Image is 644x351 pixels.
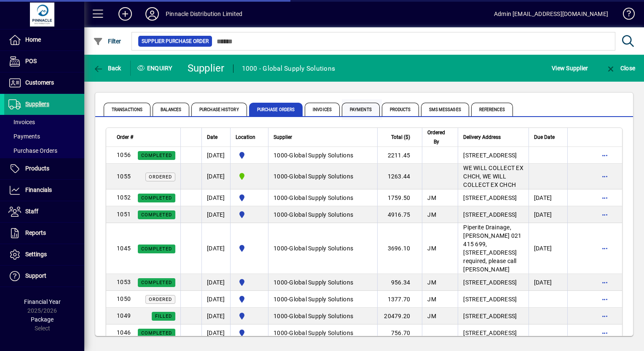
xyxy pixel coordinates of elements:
[25,186,52,193] span: Financials
[274,245,287,252] span: 1000
[131,61,181,75] div: Enquiry
[141,330,172,336] span: Completed
[117,152,131,158] span: 1056
[529,206,567,223] td: [DATE]
[305,103,340,116] span: Invoices
[91,34,123,49] button: Filter
[166,7,242,21] div: Pinnacle Distribution Limited
[117,329,131,336] span: 1046
[155,314,172,319] span: Filled
[427,128,445,146] span: Ordered By
[377,291,422,308] td: 1377.70
[289,313,353,319] span: Global Supply Solutions
[377,223,422,274] td: 3696.10
[391,133,410,142] span: Total ($)
[117,312,131,319] span: 1049
[201,189,230,206] td: [DATE]
[117,194,131,201] span: 1052
[552,61,588,75] span: View Supplier
[236,133,255,142] span: Location
[377,189,422,206] td: 1759.50
[598,170,612,183] button: More options
[274,133,292,142] span: Supplier
[598,208,612,221] button: More options
[268,206,377,223] td: -
[4,180,84,201] a: Financials
[427,245,436,252] span: JM
[4,115,84,129] a: Invoices
[268,223,377,274] td: -
[598,149,612,162] button: More options
[141,195,172,201] span: Completed
[249,103,303,116] span: Purchase Orders
[117,133,133,142] span: Order #
[427,296,436,303] span: JM
[4,244,84,265] a: Settings
[471,103,513,116] span: References
[458,274,529,291] td: [STREET_ADDRESS]
[117,279,131,285] span: 1053
[458,223,529,274] td: Piperite Drainage, [PERSON_NAME] 021 415 699, [STREET_ADDRESS] required, please call [PERSON_NAME]
[598,326,612,340] button: More options
[201,324,230,341] td: [DATE]
[377,308,422,324] td: 20479.20
[427,211,436,218] span: JM
[4,51,84,72] a: POS
[458,164,529,189] td: WE WILL COLLECT EX CHCH, WE WILL COLLECT EX CHCH
[25,229,46,236] span: Reports
[117,133,175,142] div: Order #
[342,103,380,116] span: Payments
[25,36,41,43] span: Home
[4,72,84,93] a: Customers
[24,298,61,305] span: Financial Year
[268,147,377,164] td: -
[427,313,436,319] span: JM
[8,147,57,154] span: Purchase Orders
[289,173,353,180] span: Global Supply Solutions
[149,297,172,302] span: Ordered
[534,133,562,142] div: Due Date
[4,158,84,179] a: Products
[236,210,263,220] span: Pinnacle Distribution
[25,272,46,279] span: Support
[141,280,172,285] span: Completed
[268,308,377,324] td: -
[598,191,612,205] button: More options
[242,62,335,75] div: 1000 - Global Supply Solutions
[274,152,287,159] span: 1000
[274,211,287,218] span: 1000
[117,173,131,180] span: 1055
[91,61,123,76] button: Back
[377,206,422,223] td: 4916.75
[458,147,529,164] td: [STREET_ADDRESS]
[117,295,131,302] span: 1050
[104,103,150,116] span: Transactions
[117,211,131,218] span: 1051
[188,61,225,75] div: Supplier
[289,245,353,252] span: Global Supply Solutions
[201,164,230,189] td: [DATE]
[427,279,436,286] span: JM
[604,61,637,76] button: Close
[268,291,377,308] td: -
[289,194,353,201] span: Global Supply Solutions
[25,251,47,258] span: Settings
[377,164,422,189] td: 1263.44
[274,313,287,319] span: 1000
[201,147,230,164] td: [DATE]
[289,152,353,159] span: Global Supply Solutions
[201,223,230,274] td: [DATE]
[377,324,422,341] td: 756.70
[268,274,377,291] td: -
[377,147,422,164] td: 2211.45
[201,206,230,223] td: [DATE]
[289,296,353,303] span: Global Supply Solutions
[84,61,131,76] app-page-header-button: Back
[93,65,121,72] span: Back
[236,193,263,203] span: Pinnacle Distribution
[427,128,453,146] div: Ordered By
[274,133,372,142] div: Supplier
[236,171,263,181] span: CUSTOMER COLLECTION
[201,274,230,291] td: [DATE]
[149,174,172,180] span: Ordered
